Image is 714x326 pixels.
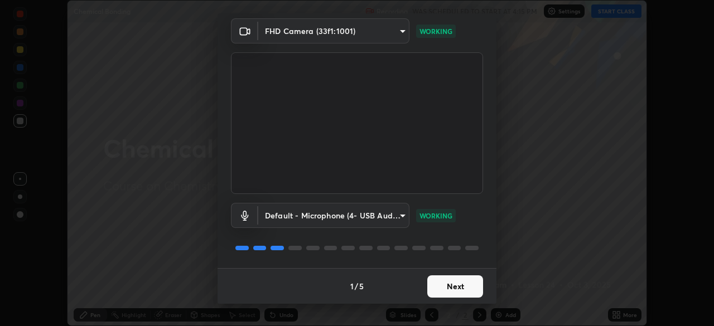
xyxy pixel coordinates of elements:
div: FHD Camera (33f1:1001) [258,203,409,228]
button: Next [427,275,483,298]
p: WORKING [419,211,452,221]
h4: 1 [350,280,354,292]
p: WORKING [419,26,452,36]
h4: / [355,280,358,292]
div: FHD Camera (33f1:1001) [258,18,409,43]
h4: 5 [359,280,364,292]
